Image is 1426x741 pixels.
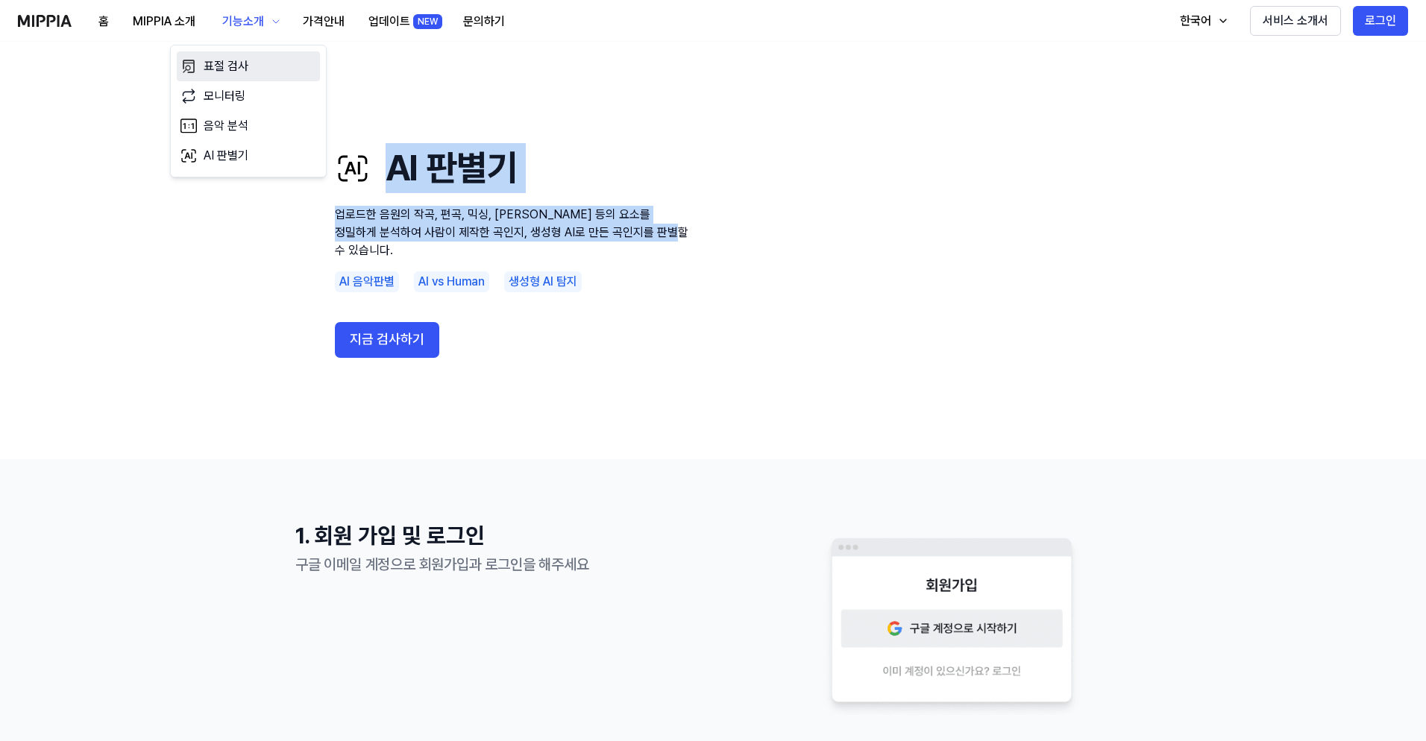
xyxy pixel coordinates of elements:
a: AI 판별기 [177,141,320,171]
button: MIPPIA 소개 [121,7,207,37]
button: 업데이트NEW [356,7,451,37]
a: 업데이트NEW [356,1,451,42]
p: 업로드한 음원의 작곡, 편곡, 믹싱, [PERSON_NAME] 등의 요소를 정밀하게 분석하여 사람이 제작한 곡인지, 생성형 AI로 만든 곡인지를 판별할 수 있습니다. [335,206,693,259]
button: 홈 [87,7,121,37]
button: 한국어 [1165,6,1238,36]
div: AI 음악판별 [335,271,399,292]
div: 한국어 [1177,12,1214,30]
div: 기능소개 [219,13,267,31]
div: 생성형 AI 탐지 [504,271,582,292]
button: 서비스 소개서 [1250,6,1341,36]
div: AI vs Human [414,271,489,292]
button: 가격안내 [291,7,356,37]
a: 음악 분석 [177,111,320,141]
button: 로그인 [1353,6,1408,36]
h1: 1. 회원 가입 및 로그인 [295,519,653,552]
button: 문의하기 [451,7,517,37]
button: 지금 검사하기 [335,322,439,358]
div: 구글 이메일 계정으로 회원가입과 로그인을 해주세요 [295,552,653,576]
a: 표절 검사 [177,51,320,81]
h1: AI 판별기 [335,143,693,193]
img: 1. 회원 가입 및 로그인 [773,530,1131,716]
div: NEW [413,14,442,29]
img: logo [18,15,72,27]
button: 기능소개 [207,1,291,42]
a: 모니터링 [177,81,320,111]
